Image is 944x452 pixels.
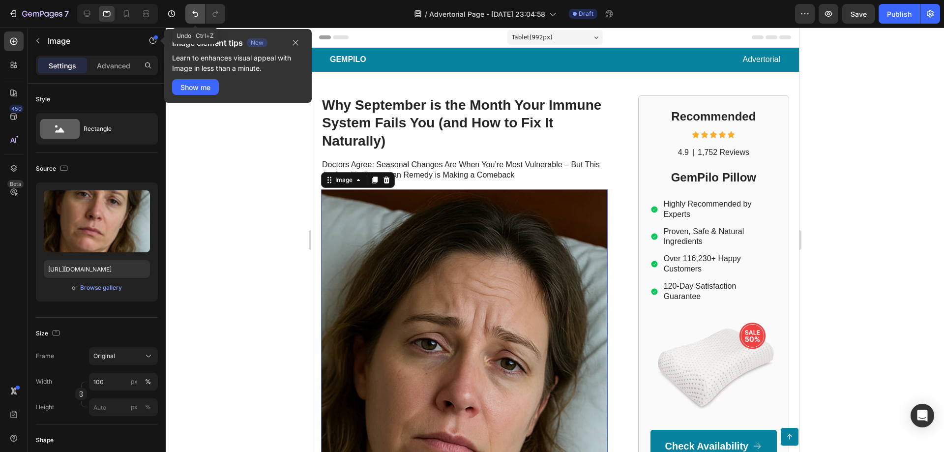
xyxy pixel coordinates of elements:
[339,287,466,391] img: gempages_432750572815254551-2cd0dd65-f27b-41c6-94d0-a12992190d61.webp
[353,226,464,247] p: Over 116,230+ Happy Customers
[339,80,466,97] h2: Recommended
[93,352,115,361] span: Original
[89,373,158,391] input: px%
[311,28,799,452] iframe: Design area
[429,9,545,19] span: Advertorial Page - [DATE] 23:04:58
[425,9,427,19] span: /
[36,403,54,412] label: Height
[89,398,158,416] input: px%
[80,283,122,292] div: Browse gallery
[142,376,154,388] button: px
[44,190,150,252] img: preview-image
[44,260,150,278] input: https://example.com/image.jpg
[145,403,151,412] div: %
[353,172,464,192] p: Highly Recommended by Experts
[911,404,934,427] div: Open Intercom Messenger
[851,10,867,18] span: Save
[36,352,54,361] label: Frame
[36,95,50,104] div: Style
[84,118,144,140] div: Rectangle
[131,377,138,386] div: px
[36,377,52,386] label: Width
[145,377,151,386] div: %
[353,254,464,274] p: 120-Day Satisfaction Guarantee
[49,60,76,71] p: Settings
[128,376,140,388] button: %
[36,327,62,340] div: Size
[9,105,24,113] div: 450
[367,118,378,132] p: 4.9
[887,9,912,19] div: Publish
[131,403,138,412] div: px
[36,162,70,176] div: Source
[64,8,69,20] p: 7
[7,180,24,188] div: Beta
[842,4,875,24] button: Save
[339,141,466,158] h2: GemPilo Pillow
[48,35,131,47] p: Image
[4,4,73,24] button: 7
[80,283,122,293] button: Browse gallery
[97,60,130,71] p: Advanced
[185,4,225,24] div: Undo/Redo
[36,436,54,445] div: Shape
[142,401,154,413] button: px
[353,199,464,220] p: Proven, Safe & Natural Ingredients
[72,282,78,294] span: or
[579,9,593,18] span: Draft
[386,118,438,132] p: 1,752 Reviews
[89,347,158,365] button: Original
[879,4,920,24] button: Publish
[381,118,383,132] p: |
[128,401,140,413] button: %
[22,148,43,157] div: Image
